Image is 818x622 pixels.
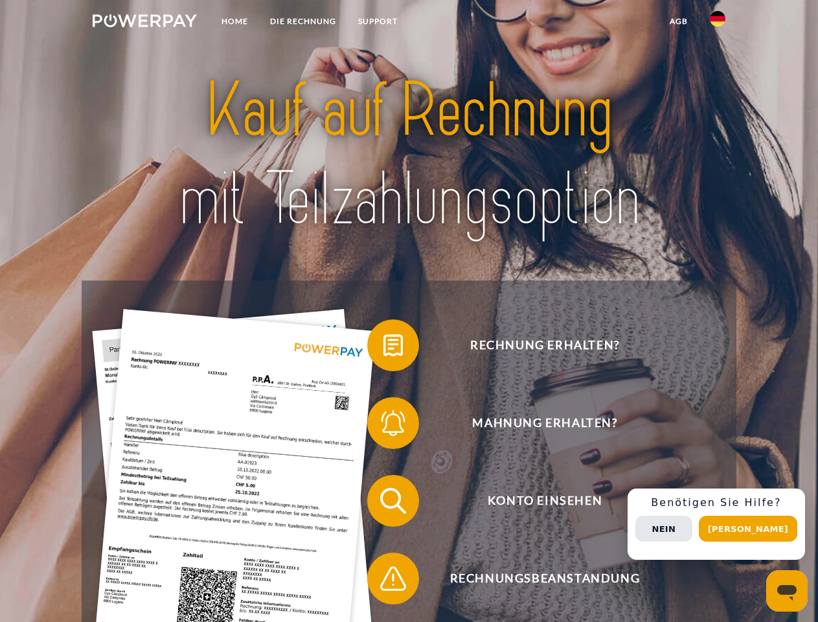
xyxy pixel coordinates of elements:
img: logo-powerpay-white.svg [93,14,197,27]
a: DIE RECHNUNG [259,10,347,33]
a: Home [210,10,259,33]
img: title-powerpay_de.svg [124,62,694,248]
a: SUPPORT [347,10,409,33]
h3: Benötigen Sie Hilfe? [635,496,797,509]
a: agb [659,10,699,33]
button: Mahnung erhalten? [367,397,704,449]
button: Nein [635,516,692,542]
span: Rechnung erhalten? [386,319,703,371]
button: Konto einsehen [367,475,704,527]
button: Rechnungsbeanstandung [367,553,704,605]
button: Rechnung erhalten? [367,319,704,371]
img: qb_bell.svg [377,407,409,439]
img: qb_bill.svg [377,329,409,362]
img: qb_warning.svg [377,562,409,595]
img: qb_search.svg [377,485,409,517]
span: Rechnungsbeanstandung [386,553,703,605]
span: Konto einsehen [386,475,703,527]
img: de [710,11,725,27]
iframe: Schaltfläche zum Öffnen des Messaging-Fensters [766,570,808,612]
span: Mahnung erhalten? [386,397,703,449]
button: [PERSON_NAME] [699,516,797,542]
div: Schnellhilfe [628,489,805,560]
